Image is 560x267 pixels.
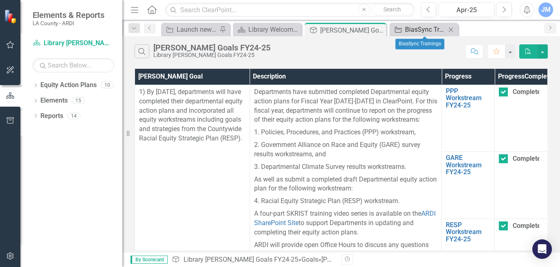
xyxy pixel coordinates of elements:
[40,112,63,121] a: Reports
[254,139,438,161] p: 2. Government Alliance on Race and Equity (GARE) survey results workstreams, and
[441,5,491,15] div: Apr-25
[67,112,80,119] div: 14
[33,39,114,48] a: Library [PERSON_NAME] Goals FY24-25
[72,97,85,104] div: 15
[442,85,495,151] td: Double-Click to Edit Right Click for Context Menu
[538,2,553,17] button: JM
[320,25,384,35] div: [PERSON_NAME] Goals FY24-25
[101,82,114,89] div: 10
[446,221,490,243] a: RESP Workstream FY24-25
[442,152,495,219] td: Double-Click to Edit Right Click for Context Menu
[532,239,552,259] div: Open Intercom Messenger
[40,81,97,90] a: Equity Action Plans
[248,24,299,35] div: Library Welcome Page
[495,152,548,219] td: Double-Click to Edit
[33,20,104,26] small: LA County - ARDI
[254,195,438,208] p: 4. Racial Equity Strategic Plan (RESP) workstream.
[446,88,490,109] a: PPP Workstream FY24-25
[395,39,444,50] div: BiasSync Trainings
[446,154,490,176] a: GARE Workstream FY24-25
[33,58,114,72] input: Search Below...
[139,88,246,143] p: 1) By [DATE], departments will have completed their departmental equity action plans and incorpor...
[438,2,494,17] button: Apr-25
[254,161,438,173] p: 3. Departmental Climate Survey results workstreams.
[254,173,438,195] p: As well as submit a completed draft Departmental equity action plan for the following workstream:
[163,24,217,35] a: Launch new communication plan and track changes in student progress.
[405,24,446,35] div: BiasSync Trainings
[254,88,438,126] p: Departments have submitted completed Departmental equity action plans for Fiscal Year [DATE]-[DAT...
[183,256,298,263] a: Library [PERSON_NAME] Goals FY24-25
[40,96,68,105] a: Elements
[372,4,413,15] button: Search
[153,43,270,52] div: [PERSON_NAME] Goals FY24-25
[254,126,438,139] p: 1. Policies, Procedures, and Practices (PPP) workstream,
[131,256,168,264] span: By Scorecard
[177,24,217,35] div: Launch new communication plan and track changes in student progress.
[235,24,299,35] a: Library Welcome Page
[153,52,270,58] div: Library [PERSON_NAME] Goals FY24-25
[4,9,18,24] img: ClearPoint Strategy
[172,255,335,265] div: » »
[254,210,436,227] a: ARDI SharePoint Site
[495,85,548,151] td: Double-Click to Edit
[33,10,104,20] span: Elements & Reports
[392,24,446,35] a: BiasSync Trainings
[383,6,401,13] span: Search
[321,256,414,263] div: [PERSON_NAME] Goals FY24-25
[301,256,318,263] a: Goals
[254,208,438,239] p: A four-part SKRIST training video series is available on the to support Departments in updating a...
[165,3,415,17] input: Search ClearPoint...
